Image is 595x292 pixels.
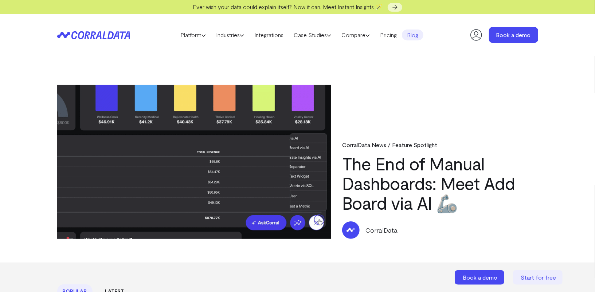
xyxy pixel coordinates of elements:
a: Start for free [513,270,564,285]
a: The End of Manual Dashboards: Meet Add Board via AI 🦾 [342,153,515,213]
a: Book a demo [489,27,538,43]
a: Industries [211,29,249,40]
a: Pricing [375,29,402,40]
span: Ever wish your data could explain itself? Now it can. Meet Instant Insights 🪄 [193,3,383,10]
div: CorralData News / Feature Spotlight [342,141,538,148]
a: Case Studies [289,29,336,40]
p: CorralData [365,225,398,235]
span: Book a demo [463,274,498,281]
a: Integrations [249,29,289,40]
a: Compare [336,29,375,40]
a: Blog [402,29,423,40]
span: Start for free [521,274,556,281]
a: Platform [175,29,211,40]
a: Book a demo [455,270,506,285]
